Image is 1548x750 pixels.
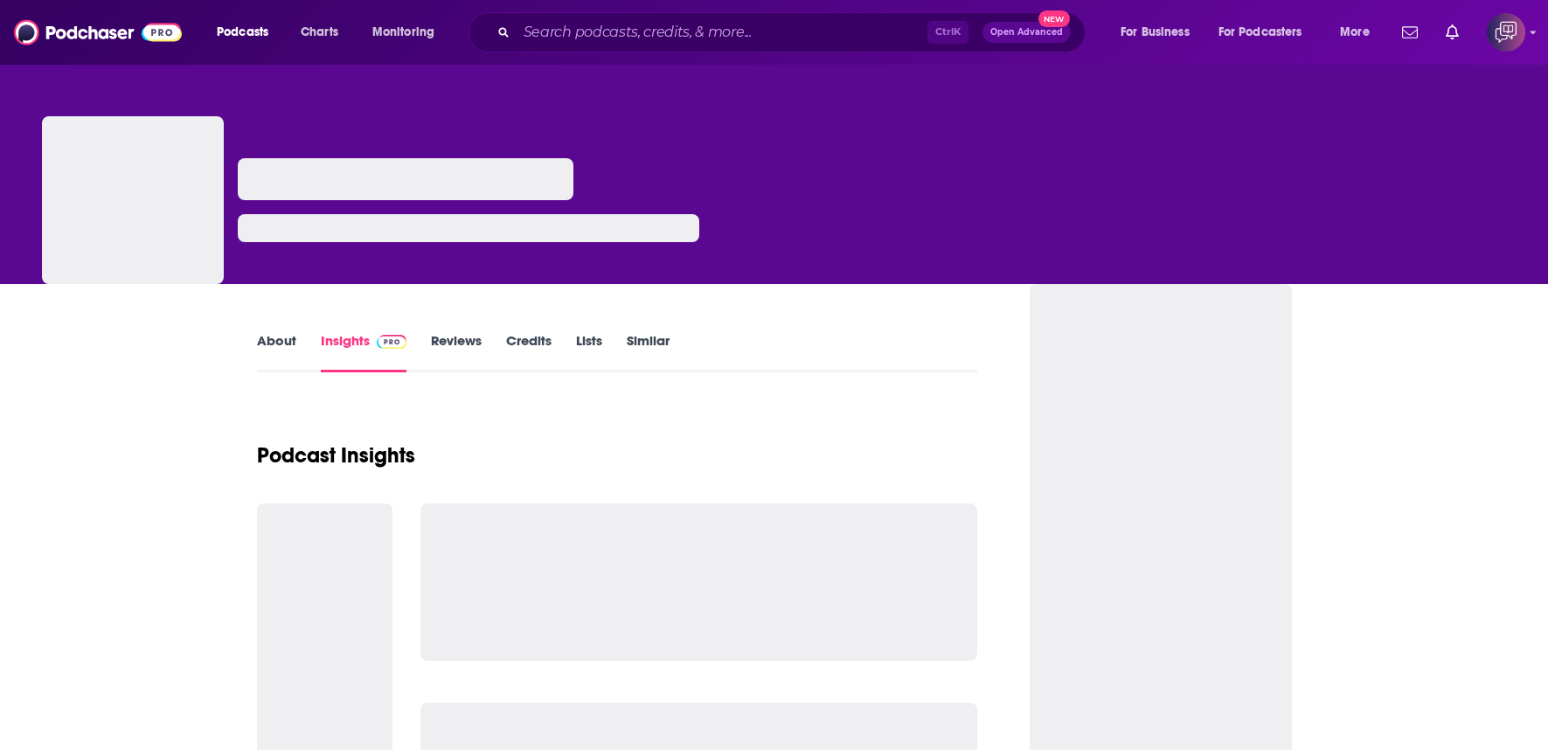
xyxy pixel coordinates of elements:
span: Logged in as corioliscompany [1487,13,1525,52]
a: Similar [627,332,670,372]
span: Charts [301,20,338,45]
button: open menu [360,18,457,46]
a: Charts [289,18,349,46]
a: InsightsPodchaser Pro [321,332,407,372]
span: For Business [1121,20,1190,45]
a: Lists [576,332,602,372]
img: Podchaser Pro [377,335,407,349]
button: Show profile menu [1487,13,1525,52]
a: About [257,332,296,372]
a: Reviews [431,332,482,372]
span: Podcasts [217,20,268,45]
a: Show notifications dropdown [1395,17,1425,47]
span: Ctrl K [927,21,968,44]
h1: Podcast Insights [257,442,415,469]
span: New [1038,10,1070,27]
button: open menu [1108,18,1211,46]
img: User Profile [1487,13,1525,52]
a: Show notifications dropdown [1439,17,1466,47]
img: Podchaser - Follow, Share and Rate Podcasts [14,16,182,49]
span: Monitoring [372,20,434,45]
button: Open AdvancedNew [982,22,1071,43]
div: Search podcasts, credits, & more... [485,12,1102,52]
input: Search podcasts, credits, & more... [517,18,927,46]
button: open menu [1328,18,1392,46]
a: Credits [506,332,552,372]
span: More [1340,20,1370,45]
span: Open Advanced [990,28,1063,37]
button: open menu [205,18,291,46]
span: For Podcasters [1218,20,1302,45]
button: open menu [1207,18,1328,46]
